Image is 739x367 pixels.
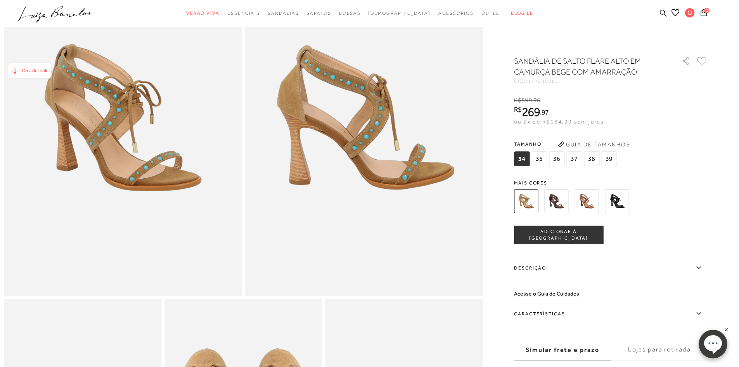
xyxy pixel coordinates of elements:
[514,290,579,297] a: Acesse o Guia de Cuidados
[514,257,708,279] label: Descrição
[544,189,568,213] img: SANDÁLIA DE SALTO FLARE ALTO EM CAMURÇA CAFÉ COM AMARRAÇÃO
[368,10,431,16] span: [DEMOGRAPHIC_DATA]
[522,105,540,119] span: 269
[306,10,331,16] span: Sapatos
[682,8,698,20] button: O
[481,6,503,21] a: categoryNavScreenReaderText
[685,8,694,17] span: O
[555,138,633,151] button: Guia de Tamanhos
[227,10,260,16] span: Essenciais
[704,8,710,13] span: 1
[514,303,708,325] label: Características
[514,106,522,113] i: R$
[514,181,708,185] span: Mais cores
[514,97,521,104] i: R$
[186,6,220,21] a: categoryNavScreenReaderText
[605,189,629,213] img: SANDÁLIA DE SALTO FLARE MÉDIO EM CAMURÇA PRETA COM AMARRAÇÃO
[481,10,503,16] span: Outlet
[521,97,532,104] span: 899
[186,10,220,16] span: Verão Viva
[584,151,599,166] span: 38
[22,68,47,73] span: Dica de look
[339,10,361,16] span: Bolsas
[531,151,547,166] span: 35
[540,109,549,116] i: ,
[514,118,604,125] span: ou 2x de R$134,99 sem juros
[514,189,538,213] img: SANDÁLIA DE SALTO FLARE ALTO EM CAMURÇA BEGE COM AMARRAÇÃO
[268,10,299,16] span: Sandálias
[542,108,549,116] span: 97
[514,56,659,77] h1: SANDÁLIA DE SALTO FLARE ALTO EM CAMURÇA BEGE COM AMARRAÇÃO
[566,151,582,166] span: 37
[514,228,603,242] span: ADICIONAR À [GEOGRAPHIC_DATA]
[511,6,533,21] a: BLOG LB
[698,9,709,19] button: 1
[514,151,530,166] span: 34
[438,10,474,16] span: Acessórios
[514,138,619,150] span: Tamanho
[532,97,541,104] i: ,
[438,6,474,21] a: categoryNavScreenReaderText
[611,339,708,360] label: Lojas para retirada
[511,10,533,16] span: BLOG LB
[528,78,559,84] span: 137500081
[514,79,669,83] div: CÓD:
[268,6,299,21] a: categoryNavScreenReaderText
[514,226,603,244] button: ADICIONAR À [GEOGRAPHIC_DATA]
[549,151,564,166] span: 36
[514,339,611,360] label: Simular frete e prazo
[368,6,431,21] a: noSubCategoriesText
[227,6,260,21] a: categoryNavScreenReaderText
[601,151,617,166] span: 39
[575,189,599,213] img: SANDÁLIA DE SALTO FLARE MÉDIO EM CAMURÇA CARAMELO COM AMARRAÇÃO
[533,97,540,104] span: 90
[339,6,361,21] a: categoryNavScreenReaderText
[306,6,331,21] a: categoryNavScreenReaderText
